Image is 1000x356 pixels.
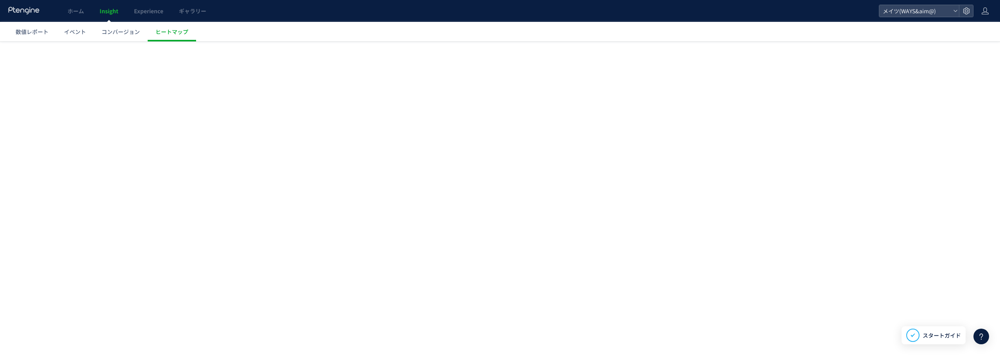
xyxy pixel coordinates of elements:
[923,331,961,340] span: スタートガイド
[179,7,206,15] span: ギャラリー
[155,28,188,36] span: ヒートマップ
[100,7,118,15] span: Insight
[16,28,48,36] span: 数値レポート
[64,28,86,36] span: イベント
[880,5,950,17] span: メイツ(WAYS&aim@)
[68,7,84,15] span: ホーム
[102,28,140,36] span: コンバージョン
[134,7,163,15] span: Experience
